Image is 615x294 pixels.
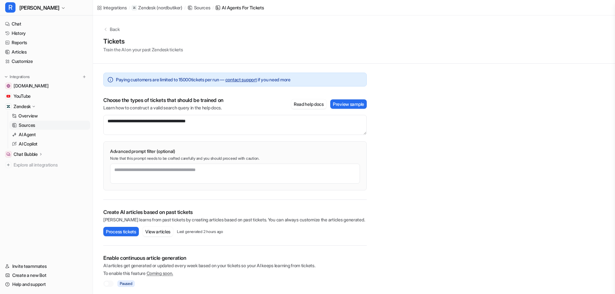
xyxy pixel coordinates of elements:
[143,227,173,236] button: View articles
[225,77,257,82] a: contact support
[103,105,223,111] p: Learn how to construct a valid search query in the help docs.
[97,4,127,11] a: Integrations
[103,4,127,11] div: Integrations
[103,262,367,269] p: AI articles get generated or updated every week based on your tickets so your AI keeps learning f...
[5,162,12,168] img: explore all integrations
[19,3,59,12] span: [PERSON_NAME]
[9,139,90,148] a: AI Copilot
[3,271,90,280] a: Create a new Bot
[3,92,90,101] a: YouTubeYouTube
[129,5,130,11] span: /
[103,209,367,215] p: Create AI articles based on past tickets
[157,5,182,11] p: ( nordbutiker )
[14,151,38,157] p: Chat Bubble
[103,227,139,236] button: Process tickets
[132,5,182,11] a: Zendesk(nordbutiker)
[118,280,135,287] span: Paused
[3,29,90,38] a: History
[19,122,35,128] p: Sources
[3,57,90,66] a: Customize
[9,130,90,139] a: AI Agent
[212,5,214,11] span: /
[5,2,15,13] span: R
[18,113,38,119] p: Overview
[110,26,120,33] p: Back
[10,74,30,79] p: Integrations
[82,75,87,79] img: menu_add.svg
[3,47,90,56] a: Articles
[116,76,291,83] span: Paying customers are limited to 15000 tickets per run — if you need more
[147,270,173,276] span: Coming soon.
[3,74,32,80] button: Integrations
[3,19,90,28] a: Chat
[3,262,90,271] a: Invite teammates
[103,217,367,223] p: [PERSON_NAME] learns from past tickets by creating articles based on past tickets. You can always...
[110,156,360,161] p: Note that this prompt needs to be crafted carefully and you should proceed with caution.
[103,97,223,103] p: Choose the types of tickets that should be trained on
[222,4,264,11] div: AI Agents for tickets
[103,46,183,53] p: Train the AI on your past Zendesk tickets
[19,141,37,147] p: AI Copilot
[110,148,360,155] p: Advanced prompt filter (optional)
[188,4,210,11] a: Sources
[3,160,90,169] a: Explore all integrations
[3,38,90,47] a: Reports
[215,4,264,11] a: AI Agents for tickets
[14,83,48,89] span: [DOMAIN_NAME]
[9,121,90,130] a: Sources
[103,270,367,277] p: To enable this feature
[19,131,36,138] p: AI Agent
[9,111,90,120] a: Overview
[14,103,31,110] p: Zendesk
[3,280,90,289] a: Help and support
[138,5,155,11] p: Zendesk
[6,105,10,108] img: Zendesk
[103,255,367,261] p: Enable continuous article generation
[14,160,87,170] span: Explore all integrations
[103,36,183,46] h1: Tickets
[194,4,210,11] div: Sources
[3,81,90,90] a: www.rull.se[DOMAIN_NAME]
[330,99,367,109] button: Preview sample
[184,5,186,11] span: /
[6,152,10,156] img: Chat Bubble
[6,94,10,98] img: YouTube
[177,229,223,234] p: Last generated 2 hours ago
[6,84,10,88] img: www.rull.se
[291,99,326,109] button: Read help docs
[4,75,8,79] img: expand menu
[14,93,31,99] span: YouTube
